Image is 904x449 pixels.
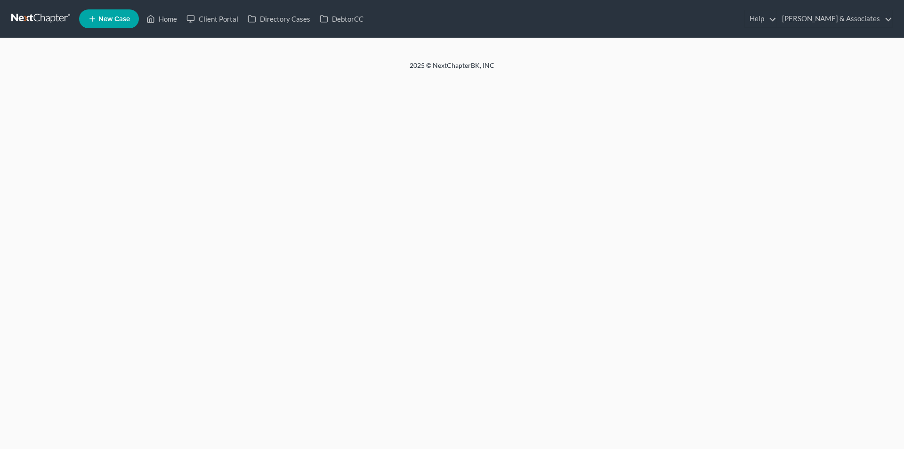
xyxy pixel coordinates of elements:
[777,10,892,27] a: [PERSON_NAME] & Associates
[142,10,182,27] a: Home
[182,10,243,27] a: Client Portal
[315,10,368,27] a: DebtorCC
[184,61,720,78] div: 2025 © NextChapterBK, INC
[745,10,776,27] a: Help
[243,10,315,27] a: Directory Cases
[79,9,139,28] new-legal-case-button: New Case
